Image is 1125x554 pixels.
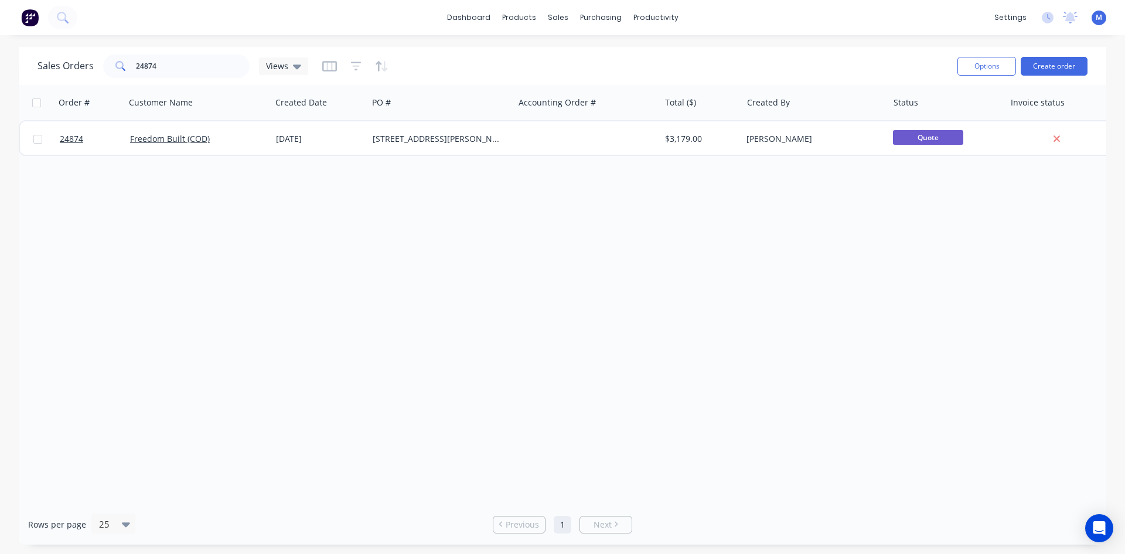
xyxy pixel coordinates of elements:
[60,121,130,157] a: 24874
[275,97,327,108] div: Created Date
[130,133,210,144] a: Freedom Built (COD)
[372,97,391,108] div: PO #
[542,9,574,26] div: sales
[1085,514,1113,542] div: Open Intercom Messenger
[988,9,1032,26] div: settings
[28,519,86,531] span: Rows per page
[580,519,632,531] a: Next page
[894,97,918,108] div: Status
[746,133,877,145] div: [PERSON_NAME]
[266,60,288,72] span: Views
[37,60,94,72] h1: Sales Orders
[496,9,542,26] div: products
[594,519,612,531] span: Next
[60,133,83,145] span: 24874
[441,9,496,26] a: dashboard
[665,97,696,108] div: Total ($)
[957,57,1016,76] button: Options
[554,516,571,533] a: Page 1 is your current page
[506,519,539,531] span: Previous
[488,516,637,533] ul: Pagination
[373,133,503,145] div: [STREET_ADDRESS][PERSON_NAME][PERSON_NAME]
[1021,57,1087,76] button: Create order
[21,9,39,26] img: Factory
[276,133,363,145] div: [DATE]
[574,9,628,26] div: purchasing
[893,130,963,145] span: Quote
[628,9,684,26] div: productivity
[1096,12,1102,23] span: M
[59,97,90,108] div: Order #
[493,519,545,531] a: Previous page
[665,133,734,145] div: $3,179.00
[747,97,790,108] div: Created By
[129,97,193,108] div: Customer Name
[136,55,250,78] input: Search...
[1011,97,1065,108] div: Invoice status
[519,97,596,108] div: Accounting Order #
